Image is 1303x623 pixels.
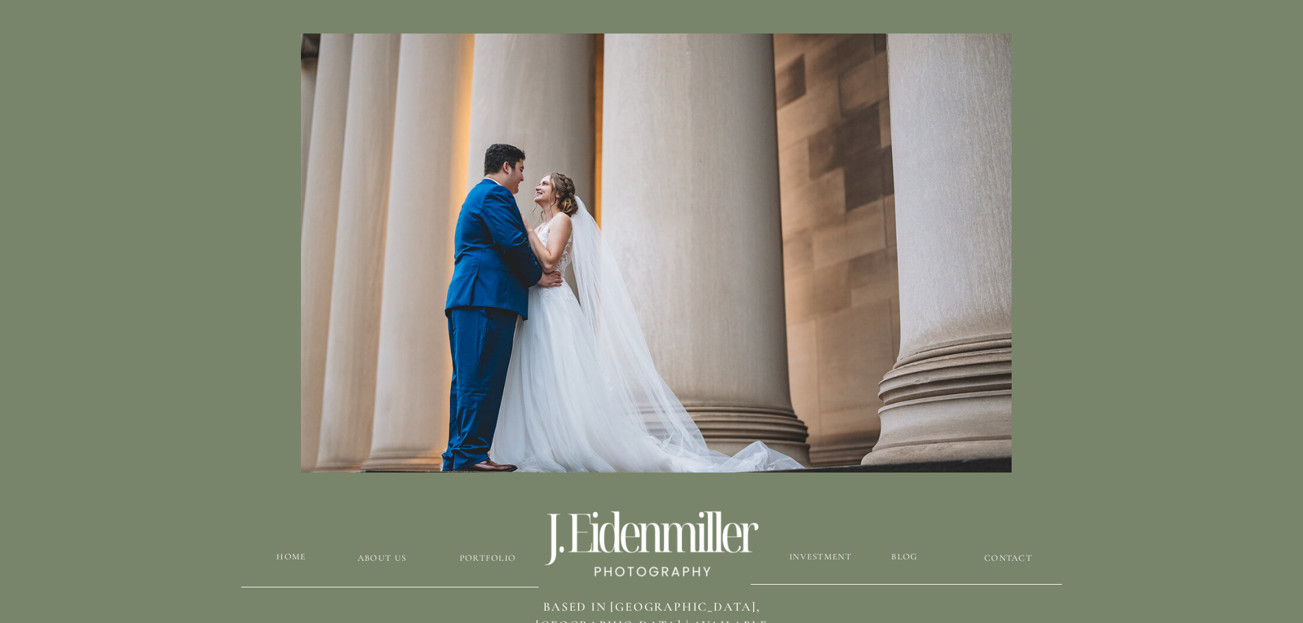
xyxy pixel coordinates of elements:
a: about us [330,552,434,565]
a: CONTACT [976,552,1041,565]
a: HOME [270,551,313,564]
a: Portfolio [447,552,529,565]
a: blog [849,551,961,564]
a: Investment [789,551,853,564]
